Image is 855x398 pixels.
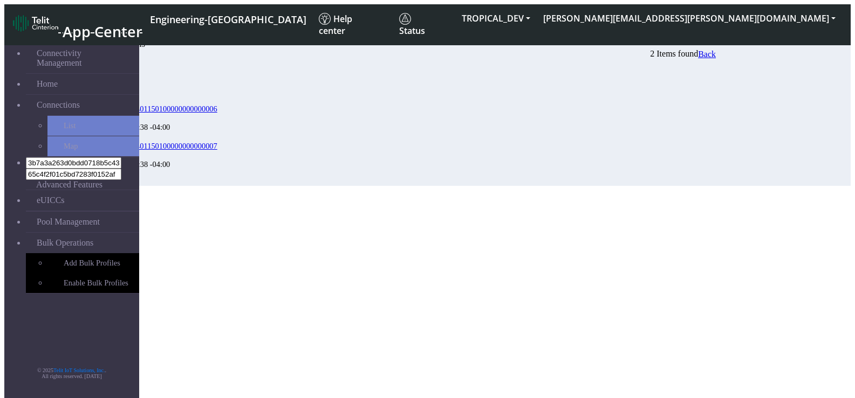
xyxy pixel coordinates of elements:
img: knowledge.svg [319,13,331,25]
span: 2 Items found [650,49,698,58]
button: [PERSON_NAME][EMAIL_ADDRESS][PERSON_NAME][DOMAIN_NAME] [537,9,842,28]
a: App Center [13,12,141,38]
span: Status [399,13,425,37]
a: Connectivity Management [26,43,139,73]
a: Home [26,74,139,94]
a: Your current platform instance [149,9,306,29]
span: Map [64,142,78,151]
a: Help center [314,9,395,41]
span: List [64,121,76,130]
button: TROPICAL_DEV [455,9,537,28]
div: Status [93,76,197,86]
a: 89033024103401150100000000000007 [93,142,217,151]
a: List [47,116,139,136]
img: logo-telit-cinterion-gw-new.png [13,15,58,32]
a: Map [47,136,139,156]
div: EIDs [93,67,197,76]
span: Advanced Features [36,180,102,190]
div: [DATE] 14:19:38 -04:00 [93,160,197,169]
span: Connections [37,100,80,110]
div: [DATE] 14:19:38 -04:00 [93,123,197,132]
a: Connections [26,95,139,115]
span: App Center [63,22,142,41]
a: Status [395,9,455,41]
div: Timestamp [93,86,197,95]
div: Ready [93,114,197,123]
img: status.svg [399,13,411,25]
a: Back [698,50,716,59]
a: 89033024103401150100000000000006 [93,104,217,114]
span: Engineering-[GEOGRAPHIC_DATA] [150,13,306,26]
div: Ready [93,151,197,160]
span: Help center [319,13,352,37]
